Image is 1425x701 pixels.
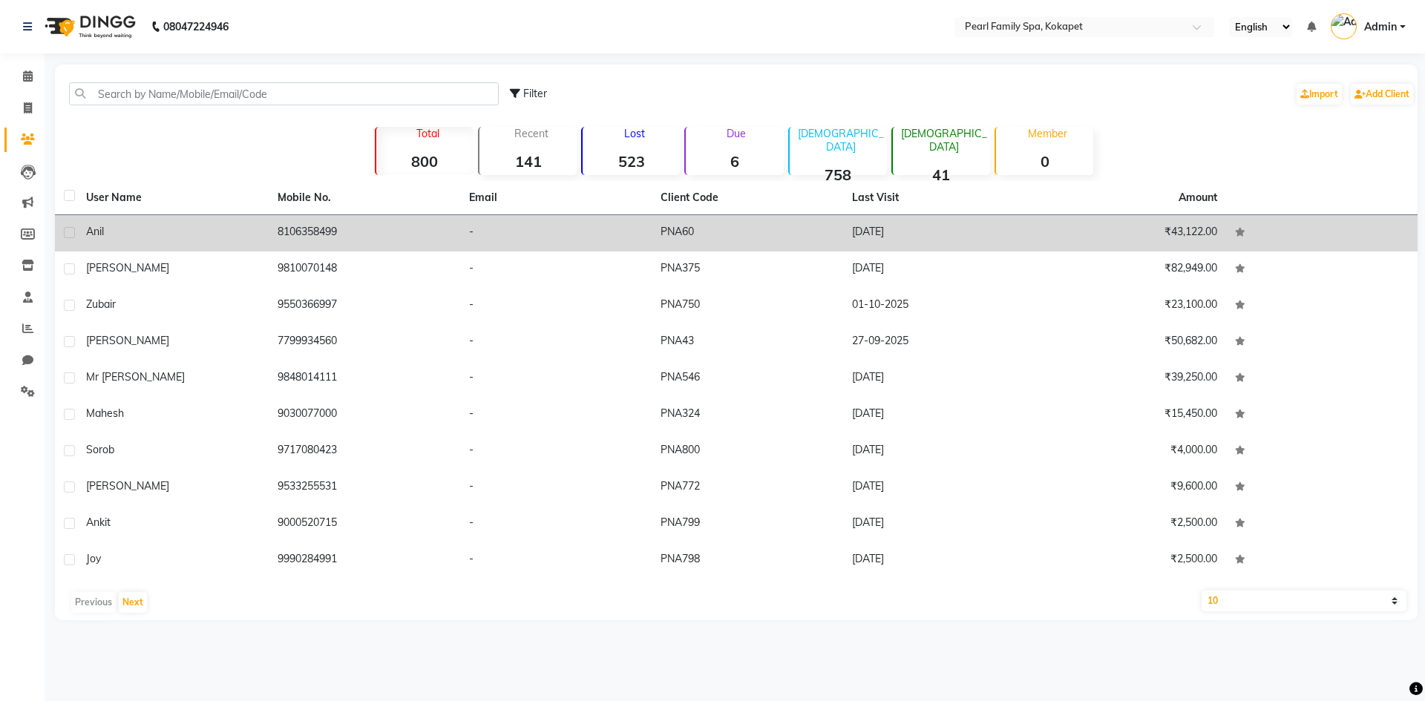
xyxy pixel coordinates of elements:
td: [DATE] [843,542,1035,579]
td: ₹39,250.00 [1035,361,1226,397]
th: Last Visit [843,181,1035,215]
strong: 0 [996,152,1093,171]
td: ₹2,500.00 [1035,506,1226,542]
p: Recent [485,127,577,140]
td: 9848014111 [269,361,460,397]
td: PNA798 [652,542,843,579]
td: [DATE] [843,215,1035,251]
td: - [460,324,652,361]
img: logo [38,6,140,47]
td: [DATE] [843,397,1035,433]
td: PNA60 [652,215,843,251]
td: 9550366997 [269,288,460,324]
td: - [460,433,652,470]
input: Search by Name/Mobile/Email/Code [69,82,499,105]
td: PNA800 [652,433,843,470]
td: - [460,470,652,506]
td: ₹82,949.00 [1035,251,1226,288]
td: [DATE] [843,506,1035,542]
span: [PERSON_NAME] [86,334,169,347]
td: [DATE] [843,433,1035,470]
td: - [460,542,652,579]
span: [PERSON_NAME] [86,261,169,274]
td: ₹50,682.00 [1035,324,1226,361]
td: 9810070148 [269,251,460,288]
span: mahesh [86,407,124,420]
td: 9717080423 [269,433,460,470]
td: [DATE] [843,470,1035,506]
strong: 758 [790,165,887,184]
span: anil [86,225,104,238]
td: 9533255531 [269,470,460,506]
p: Due [689,127,783,140]
td: [DATE] [843,361,1035,397]
td: PNA772 [652,470,843,506]
th: Email [460,181,652,215]
strong: 141 [479,152,577,171]
td: PNA799 [652,506,843,542]
td: - [460,397,652,433]
span: zubair [86,297,116,311]
strong: 41 [893,165,990,184]
span: Mr [PERSON_NAME] [86,370,185,384]
td: ₹2,500.00 [1035,542,1226,579]
td: 9990284991 [269,542,460,579]
p: [DEMOGRAPHIC_DATA] [796,127,887,154]
td: ₹9,600.00 [1035,470,1226,506]
span: [PERSON_NAME] [86,479,169,493]
p: Lost [589,127,680,140]
td: [DATE] [843,251,1035,288]
td: 01-10-2025 [843,288,1035,324]
td: PNA375 [652,251,843,288]
img: Admin [1331,13,1357,39]
td: PNA750 [652,288,843,324]
td: - [460,215,652,251]
td: ₹23,100.00 [1035,288,1226,324]
span: ankit [86,516,111,529]
span: sorob [86,443,114,456]
a: Import [1297,84,1342,105]
span: joy [86,552,101,565]
strong: 6 [686,152,783,171]
span: Admin [1364,19,1397,35]
td: 9000520715 [269,506,460,542]
strong: 800 [376,152,474,171]
strong: 523 [583,152,680,171]
td: PNA546 [652,361,843,397]
td: ₹43,122.00 [1035,215,1226,251]
th: Client Code [652,181,843,215]
td: - [460,361,652,397]
p: Total [382,127,474,140]
td: PNA43 [652,324,843,361]
a: Add Client [1351,84,1413,105]
p: [DEMOGRAPHIC_DATA] [899,127,990,154]
td: PNA324 [652,397,843,433]
td: 9030077000 [269,397,460,433]
button: Next [119,592,147,613]
p: Member [1002,127,1093,140]
th: Amount [1170,181,1226,214]
b: 08047224946 [163,6,229,47]
td: - [460,288,652,324]
span: Filter [523,87,547,100]
td: 27-09-2025 [843,324,1035,361]
td: 8106358499 [269,215,460,251]
th: Mobile No. [269,181,460,215]
th: User Name [77,181,269,215]
td: - [460,251,652,288]
td: - [460,506,652,542]
td: 7799934560 [269,324,460,361]
td: ₹4,000.00 [1035,433,1226,470]
td: ₹15,450.00 [1035,397,1226,433]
